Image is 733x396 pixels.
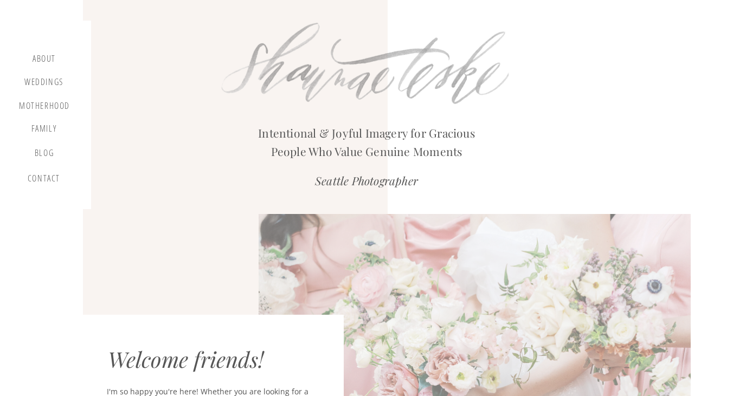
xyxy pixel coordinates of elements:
h2: Intentional & Joyful Imagery for Gracious People Who Value Genuine Moments [246,124,487,155]
a: blog [28,148,60,163]
i: Seattle Photographer [315,173,418,188]
a: Family [23,124,65,138]
a: contact [25,173,62,188]
a: motherhood [19,101,70,113]
a: about [28,54,60,67]
div: Welcome friends! [108,346,299,378]
a: Weddings [23,77,65,90]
